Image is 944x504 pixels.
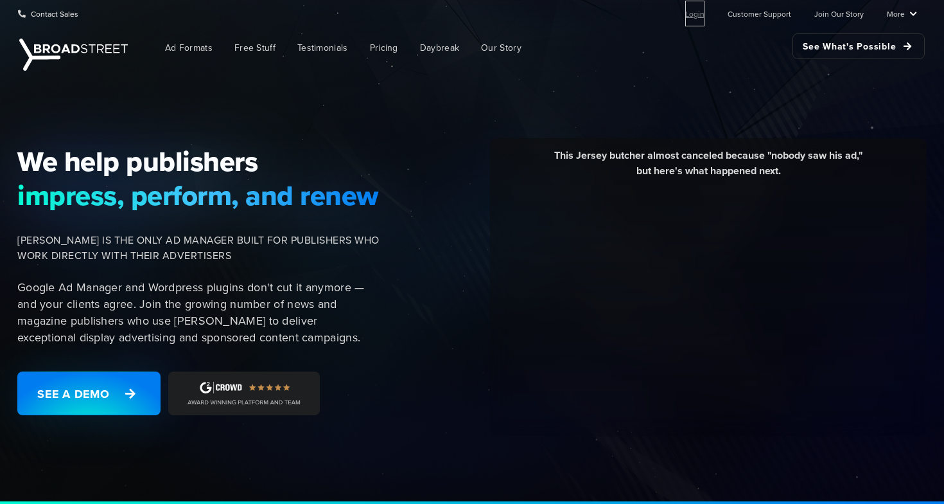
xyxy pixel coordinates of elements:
[481,41,521,55] span: Our Story
[135,27,925,69] nav: Main
[165,41,213,55] span: Ad Formats
[297,41,348,55] span: Testimonials
[685,1,704,26] a: Login
[17,145,380,178] span: We help publishers
[17,372,161,415] a: See a Demo
[887,1,917,26] a: More
[792,33,925,59] a: See What's Possible
[360,33,408,62] a: Pricing
[370,41,398,55] span: Pricing
[471,33,531,62] a: Our Story
[19,39,128,71] img: Broadstreet | The Ad Manager for Small Publishers
[410,33,469,62] a: Daybreak
[728,1,791,26] a: Customer Support
[814,1,864,26] a: Join Our Story
[18,1,78,26] a: Contact Sales
[288,33,358,62] a: Testimonials
[17,233,380,264] span: [PERSON_NAME] IS THE ONLY AD MANAGER BUILT FOR PUBLISHERS WHO WORK DIRECTLY WITH THEIR ADVERTISERS
[500,188,917,423] iframe: YouTube video player
[225,33,285,62] a: Free Stuff
[234,41,275,55] span: Free Stuff
[420,41,459,55] span: Daybreak
[17,179,380,212] span: impress, perform, and renew
[500,148,917,188] div: This Jersey butcher almost canceled because "nobody saw his ad," but here's what happened next.
[17,279,380,346] p: Google Ad Manager and Wordpress plugins don't cut it anymore — and your clients agree. Join the g...
[155,33,222,62] a: Ad Formats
